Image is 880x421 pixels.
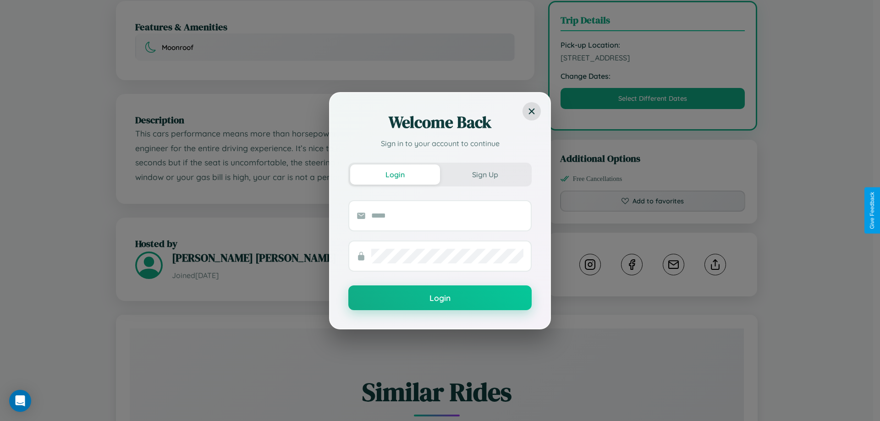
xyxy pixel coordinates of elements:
button: Login [350,164,440,185]
div: Give Feedback [869,192,875,229]
button: Login [348,285,532,310]
div: Open Intercom Messenger [9,390,31,412]
h2: Welcome Back [348,111,532,133]
button: Sign Up [440,164,530,185]
p: Sign in to your account to continue [348,138,532,149]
